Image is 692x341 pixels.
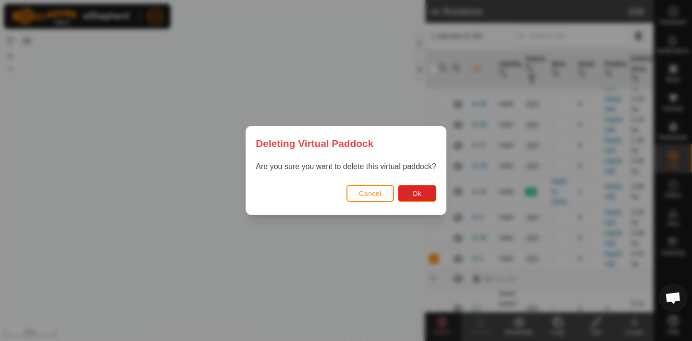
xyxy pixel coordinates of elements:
p: Are you sure you want to delete this virtual paddock? [256,161,436,172]
button: Ok [398,185,436,202]
button: Cancel [346,185,394,202]
span: Cancel [359,190,382,197]
span: Ok [412,190,421,197]
span: Deleting Virtual Paddock [256,136,373,151]
div: Open chat [659,283,688,312]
